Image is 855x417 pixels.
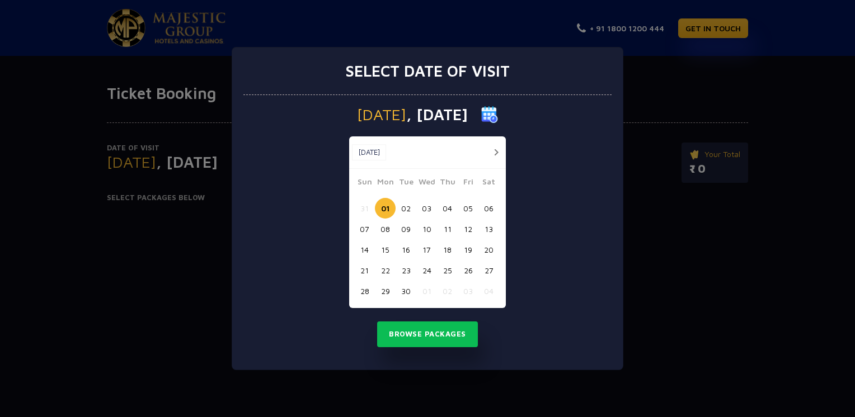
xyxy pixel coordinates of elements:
button: 05 [458,198,478,219]
span: Wed [416,176,437,191]
button: 16 [396,239,416,260]
button: 08 [375,219,396,239]
button: 09 [396,219,416,239]
img: calender icon [481,106,498,123]
button: 04 [478,281,499,301]
button: 03 [416,198,437,219]
span: Tue [396,176,416,191]
button: 01 [375,198,396,219]
button: 26 [458,260,478,281]
h3: Select date of visit [345,61,510,80]
span: Sat [478,176,499,191]
button: [DATE] [352,144,386,161]
span: Thu [437,176,458,191]
button: 06 [478,198,499,219]
button: 28 [354,281,375,301]
button: 12 [458,219,478,239]
span: , [DATE] [406,107,468,122]
button: 22 [375,260,396,281]
button: 02 [396,198,416,219]
button: Browse Packages [377,321,478,347]
span: [DATE] [357,107,406,122]
button: 31 [354,198,375,219]
button: 19 [458,239,478,260]
button: 01 [416,281,437,301]
button: 23 [396,260,416,281]
button: 27 [478,260,499,281]
button: 21 [354,260,375,281]
button: 10 [416,219,437,239]
button: 30 [396,281,416,301]
button: 17 [416,239,437,260]
span: Sun [354,176,375,191]
span: Mon [375,176,396,191]
button: 13 [478,219,499,239]
button: 02 [437,281,458,301]
button: 03 [458,281,478,301]
button: 11 [437,219,458,239]
button: 14 [354,239,375,260]
button: 15 [375,239,396,260]
button: 18 [437,239,458,260]
button: 25 [437,260,458,281]
button: 20 [478,239,499,260]
button: 29 [375,281,396,301]
button: 04 [437,198,458,219]
button: 24 [416,260,437,281]
span: Fri [458,176,478,191]
button: 07 [354,219,375,239]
